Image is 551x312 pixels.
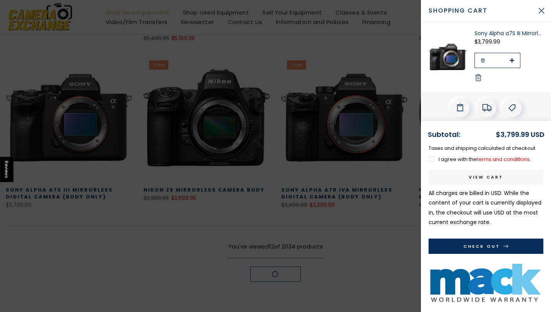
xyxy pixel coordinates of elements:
div: $3,799.99 [474,37,543,47]
img: Mack Used 2 Year Warranty Under $500 Warranty Mack Warranty MACKU259 [429,262,543,304]
p: Taxes and shipping calculated at checkout [429,144,543,153]
div: Add A Coupon [502,98,522,117]
label: I agree with the . [429,156,531,163]
div: Estimate Shipping [477,98,496,117]
a: View cart [429,169,543,185]
div: $3,799.99 USD [496,128,544,141]
a: terms and conditions [477,156,530,163]
a: Sony Alpha a7S III Mirrorless Digital Camera (Body Only) [474,29,543,37]
button: Check Out [429,239,543,254]
p: All charges are billed in USD. While the content of your cart is currently displayed in , the che... [429,188,543,227]
div: Add Order Note [450,98,469,117]
span: Shopping cart [429,6,532,15]
strong: Subtotal: [428,130,460,139]
button: Close Cart [532,1,551,20]
img: Sony Alpha a7S III Mirrorless Digital Camera (Body Only) Digital Cameras - Digital Mirrorless Cam... [429,29,467,84]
